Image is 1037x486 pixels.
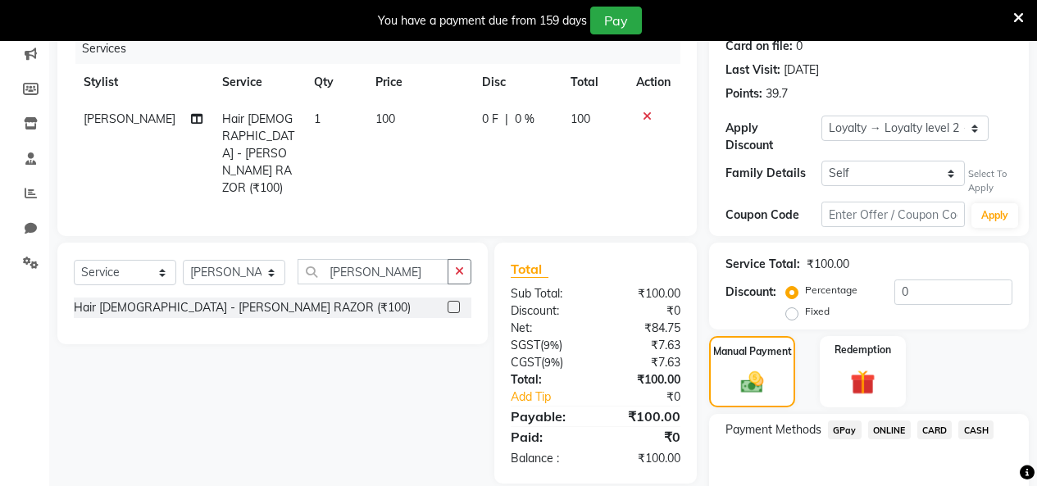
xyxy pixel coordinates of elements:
[725,207,821,224] div: Coupon Code
[544,338,559,352] span: 9%
[375,111,395,126] span: 100
[75,34,693,64] div: Services
[835,343,891,357] label: Redemption
[544,356,560,369] span: 9%
[498,371,596,388] div: Total:
[498,388,612,406] a: Add Tip
[298,259,448,284] input: Search or Scan
[725,120,821,154] div: Apply Discount
[595,354,693,371] div: ₹7.63
[366,64,472,101] th: Price
[734,369,771,395] img: _cash.svg
[725,256,800,273] div: Service Total:
[511,355,541,370] span: CGST
[805,304,830,319] label: Fixed
[212,64,304,101] th: Service
[725,165,821,182] div: Family Details
[968,167,1012,195] div: Select To Apply
[472,64,561,101] th: Disc
[626,64,680,101] th: Action
[378,12,587,30] div: You have a payment due from 159 days
[84,111,175,126] span: [PERSON_NAME]
[807,256,849,273] div: ₹100.00
[843,367,883,397] img: _gift.svg
[515,111,534,128] span: 0 %
[561,64,626,101] th: Total
[498,302,596,320] div: Discount:
[713,344,792,359] label: Manual Payment
[725,284,776,301] div: Discount:
[482,111,498,128] span: 0 F
[725,421,821,438] span: Payment Methods
[595,285,693,302] div: ₹100.00
[498,320,596,337] div: Net:
[725,38,793,55] div: Card on file:
[595,337,693,354] div: ₹7.63
[595,427,693,447] div: ₹0
[805,283,857,298] label: Percentage
[314,111,321,126] span: 1
[511,261,548,278] span: Total
[511,338,540,352] span: SGST
[74,299,411,316] div: Hair [DEMOGRAPHIC_DATA] - [PERSON_NAME] RAZOR (₹100)
[612,388,693,406] div: ₹0
[784,61,819,79] div: [DATE]
[595,371,693,388] div: ₹100.00
[498,337,596,354] div: ( )
[725,85,762,102] div: Points:
[571,111,590,126] span: 100
[74,64,212,101] th: Stylist
[222,111,294,195] span: Hair [DEMOGRAPHIC_DATA] - [PERSON_NAME] RAZOR (₹100)
[868,420,911,439] span: ONLINE
[498,450,596,467] div: Balance :
[498,285,596,302] div: Sub Total:
[505,111,508,128] span: |
[725,61,780,79] div: Last Visit:
[796,38,803,55] div: 0
[498,427,596,447] div: Paid:
[498,354,596,371] div: ( )
[595,302,693,320] div: ₹0
[595,450,693,467] div: ₹100.00
[766,85,788,102] div: 39.7
[498,407,596,426] div: Payable:
[917,420,953,439] span: CARD
[958,420,994,439] span: CASH
[821,202,965,227] input: Enter Offer / Coupon Code
[595,320,693,337] div: ₹84.75
[971,203,1018,228] button: Apply
[828,420,862,439] span: GPay
[595,407,693,426] div: ₹100.00
[304,64,366,101] th: Qty
[590,7,642,34] button: Pay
